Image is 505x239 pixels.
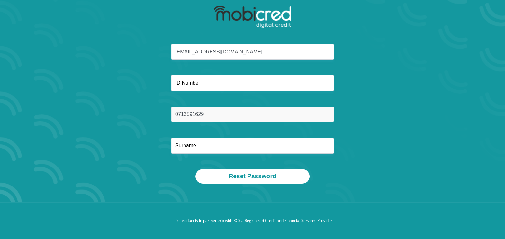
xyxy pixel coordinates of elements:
input: Email [171,44,334,60]
input: ID Number [171,75,334,91]
input: Cellphone Number [171,106,334,122]
img: mobicred logo [214,6,291,28]
input: Surname [171,138,334,154]
button: Reset Password [195,169,309,184]
p: This product is in partnership with RCS a Registered Credit and Financial Services Provider. [74,218,431,224]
